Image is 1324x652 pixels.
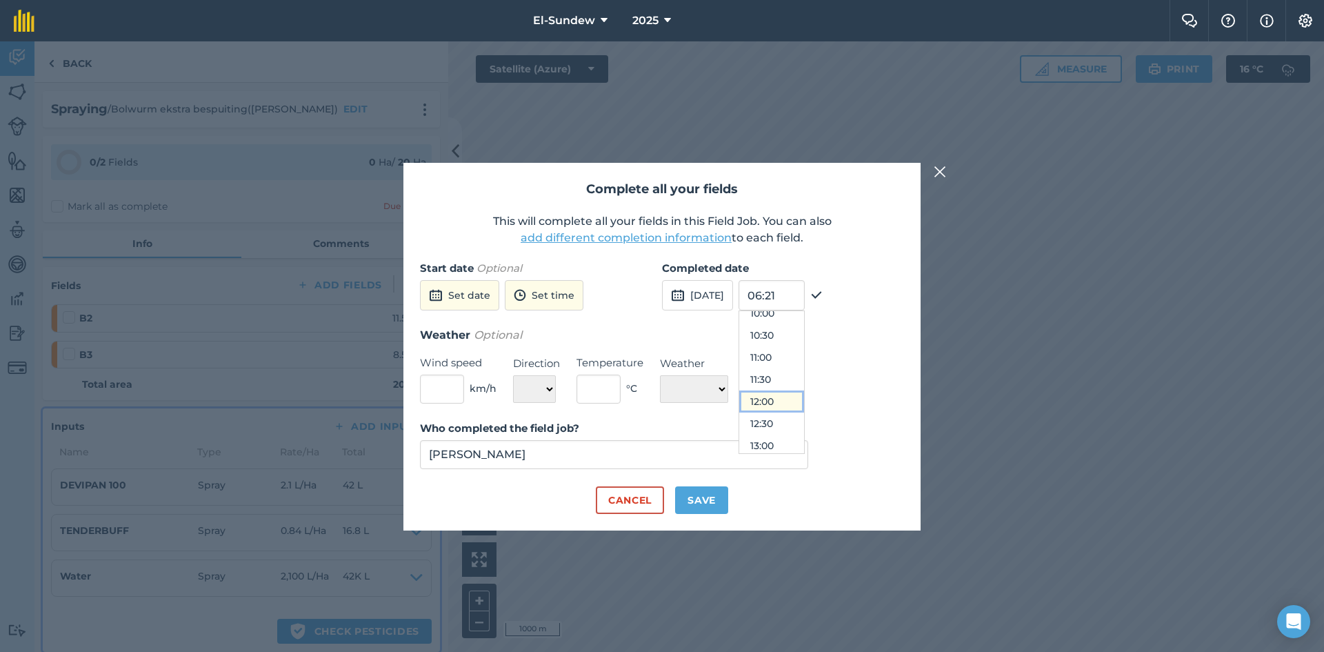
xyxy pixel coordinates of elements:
img: svg+xml;base64,PD94bWwgdmVyc2lvbj0iMS4wIiBlbmNvZGluZz0idXRmLTgiPz4KPCEtLSBHZW5lcmF0b3I6IEFkb2JlIE... [671,287,685,304]
h3: Weather [420,326,904,344]
span: km/h [470,381,496,396]
p: This will complete all your fields in this Field Job. You can also to each field. [420,213,904,246]
strong: Start date [420,261,474,275]
button: 13:00 [739,435,804,457]
img: svg+xml;base64,PD94bWwgdmVyc2lvbj0iMS4wIiBlbmNvZGluZz0idXRmLTgiPz4KPCEtLSBHZW5lcmF0b3I6IEFkb2JlIE... [514,287,526,304]
img: svg+xml;base64,PHN2ZyB4bWxucz0iaHR0cDovL3d3dy53My5vcmcvMjAwMC9zdmciIHdpZHRoPSIxNyIgaGVpZ2h0PSIxNy... [1260,12,1274,29]
button: [DATE] [662,280,733,310]
button: 11:00 [739,346,804,368]
button: Cancel [596,486,664,514]
img: A cog icon [1297,14,1314,28]
span: El-Sundew [533,12,595,29]
em: Optional [474,328,522,342]
label: Direction [513,355,560,372]
img: svg+xml;base64,PD94bWwgdmVyc2lvbj0iMS4wIiBlbmNvZGluZz0idXRmLTgiPz4KPCEtLSBHZW5lcmF0b3I6IEFkb2JlIE... [429,287,443,304]
span: ° C [626,381,637,396]
strong: Who completed the field job? [420,422,579,435]
img: svg+xml;base64,PHN2ZyB4bWxucz0iaHR0cDovL3d3dy53My5vcmcvMjAwMC9zdmciIHdpZHRoPSIxOCIgaGVpZ2h0PSIyNC... [810,287,823,304]
label: Wind speed [420,355,496,371]
span: 2025 [632,12,659,29]
button: 12:30 [739,413,804,435]
button: 12:00 [739,391,804,413]
button: Set time [505,280,583,310]
img: Two speech bubbles overlapping with the left bubble in the forefront [1181,14,1198,28]
button: 10:30 [739,324,804,346]
label: Temperature [576,355,643,371]
em: Optional [477,261,522,275]
img: fieldmargin Logo [14,10,34,32]
button: 10:00 [739,302,804,324]
button: add different completion information [521,230,732,246]
img: svg+xml;base64,PHN2ZyB4bWxucz0iaHR0cDovL3d3dy53My5vcmcvMjAwMC9zdmciIHdpZHRoPSIyMiIgaGVpZ2h0PSIzMC... [934,164,946,180]
h2: Complete all your fields [420,179,904,199]
div: Open Intercom Messenger [1277,605,1310,638]
button: 11:30 [739,368,804,391]
strong: Completed date [662,261,749,275]
button: Set date [420,280,499,310]
img: A question mark icon [1220,14,1236,28]
button: Save [675,486,728,514]
label: Weather [660,355,728,372]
